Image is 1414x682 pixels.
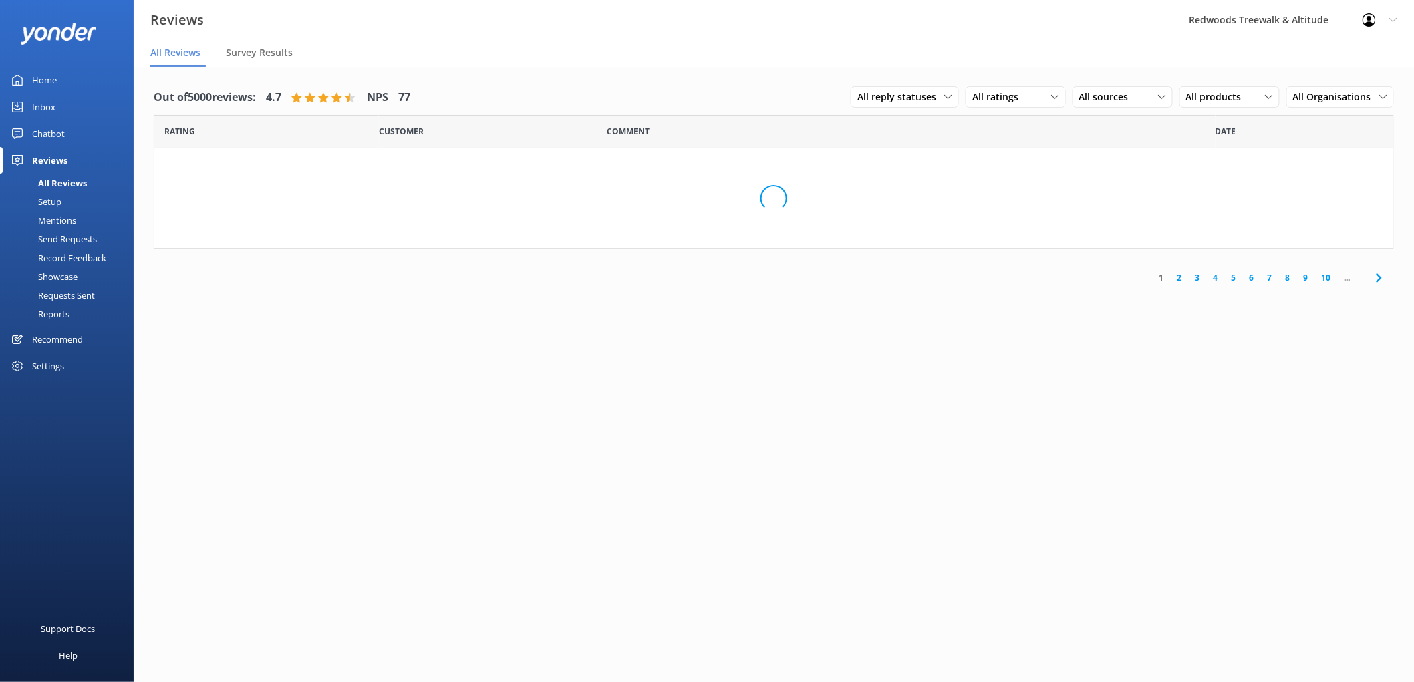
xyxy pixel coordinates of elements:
[8,248,134,267] a: Record Feedback
[32,94,55,120] div: Inbox
[8,286,95,305] div: Requests Sent
[8,267,78,286] div: Showcase
[1279,271,1297,284] a: 8
[972,90,1026,104] span: All ratings
[41,615,96,642] div: Support Docs
[1338,271,1357,284] span: ...
[8,230,97,248] div: Send Requests
[32,147,67,174] div: Reviews
[32,353,64,379] div: Settings
[1293,90,1379,104] span: All Organisations
[1079,90,1137,104] span: All sources
[1261,271,1279,284] a: 7
[398,89,410,106] h4: 77
[32,120,65,147] div: Chatbot
[1186,90,1250,104] span: All products
[8,174,134,192] a: All Reviews
[266,89,281,106] h4: 4.7
[8,286,134,305] a: Requests Sent
[1297,271,1315,284] a: 9
[150,46,200,59] span: All Reviews
[20,23,97,45] img: yonder-white-logo.png
[8,305,134,323] a: Reports
[8,305,69,323] div: Reports
[8,230,134,248] a: Send Requests
[607,125,650,138] span: Question
[59,642,78,669] div: Help
[8,192,134,211] a: Setup
[379,125,424,138] span: Date
[1153,271,1171,284] a: 1
[1315,271,1338,284] a: 10
[857,90,944,104] span: All reply statuses
[164,125,195,138] span: Date
[8,174,87,192] div: All Reviews
[8,192,61,211] div: Setup
[1189,271,1207,284] a: 3
[8,211,134,230] a: Mentions
[1243,271,1261,284] a: 6
[1171,271,1189,284] a: 2
[367,89,388,106] h4: NPS
[8,267,134,286] a: Showcase
[32,67,57,94] div: Home
[1216,125,1236,138] span: Date
[154,89,256,106] h4: Out of 5000 reviews:
[226,46,293,59] span: Survey Results
[8,211,76,230] div: Mentions
[8,248,106,267] div: Record Feedback
[1225,271,1243,284] a: 5
[150,9,204,31] h3: Reviews
[1207,271,1225,284] a: 4
[32,326,83,353] div: Recommend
